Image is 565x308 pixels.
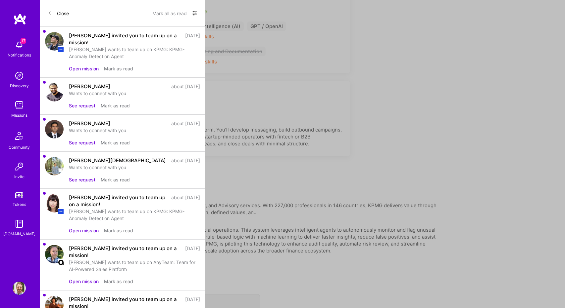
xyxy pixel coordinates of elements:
button: Mark as read [104,227,133,234]
div: [PERSON_NAME] wants to team up on KPMG: KPMG- Anomaly Detection Agent [69,208,200,222]
div: [DOMAIN_NAME] [3,230,35,237]
img: user avatar [45,157,64,175]
img: Invite [13,160,26,173]
div: Community [9,144,30,151]
div: [PERSON_NAME] invited you to team up on a mission! [69,194,167,208]
button: Open mission [69,278,99,285]
div: about [DATE] [171,157,200,164]
img: Company logo [58,259,64,266]
div: Wants to connect with you [69,164,200,171]
img: logo [13,13,26,25]
button: Mark as read [101,139,130,146]
button: See request [69,102,95,109]
button: Mark as read [101,176,130,183]
img: user avatar [45,120,64,138]
div: [PERSON_NAME] [69,120,110,127]
button: See request [69,176,95,183]
div: Invite [14,173,25,180]
img: user avatar [45,194,64,212]
img: User Avatar [13,282,26,295]
button: Mark as read [101,102,130,109]
div: [PERSON_NAME] invited you to team up on a mission! [69,245,181,259]
img: Community [11,128,27,144]
div: about [DATE] [171,120,200,127]
div: Discovery [10,82,29,89]
img: guide book [13,217,26,230]
div: [DATE] [185,32,200,46]
div: Wants to connect with you [69,127,200,134]
div: about [DATE] [171,83,200,90]
button: Mark as read [104,65,133,72]
button: Open mission [69,227,99,234]
button: Mark as read [104,278,133,285]
div: Missions [11,112,27,119]
div: [DATE] [185,245,200,259]
img: tokens [15,192,23,198]
img: Company logo [58,46,64,53]
img: user avatar [45,245,64,263]
div: [PERSON_NAME] wants to team up on KPMG: KPMG- Anomaly Detection Agent [69,46,200,60]
button: Open mission [69,65,99,72]
div: Wants to connect with you [69,90,200,97]
img: discovery [13,69,26,82]
div: about [DATE] [171,194,200,208]
button: Close [48,8,69,19]
div: [PERSON_NAME][DEMOGRAPHIC_DATA] [69,157,166,164]
div: [PERSON_NAME] [69,83,110,90]
div: [PERSON_NAME] wants to team up on AnyTeam: Team for AI-Powered Sales Platform [69,259,200,273]
div: Tokens [13,201,26,208]
img: user avatar [45,32,64,51]
button: Mark all as read [152,8,187,19]
img: user avatar [45,83,64,101]
button: See request [69,139,95,146]
img: teamwork [13,98,26,112]
img: Company logo [58,208,64,215]
div: [PERSON_NAME] invited you to team up on a mission! [69,32,181,46]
